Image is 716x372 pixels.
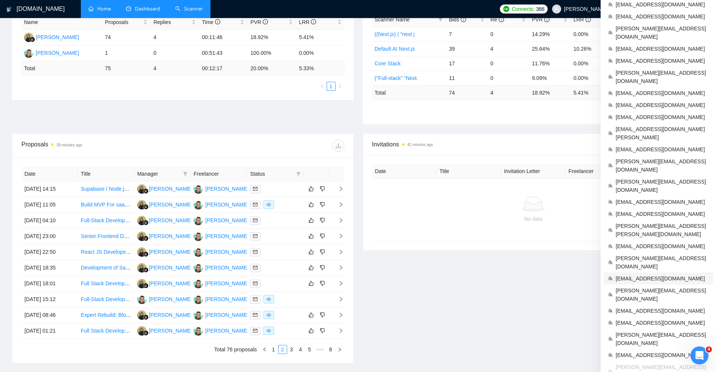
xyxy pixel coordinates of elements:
button: dislike [318,184,327,193]
a: 1 [269,345,278,354]
span: [EMAIL_ADDRESS][DOMAIN_NAME] [616,113,708,121]
div: [PERSON_NAME] [149,279,192,288]
span: team [608,200,613,204]
td: 10.26% [571,41,612,56]
img: gigradar-bm.png [143,315,148,320]
div: [PERSON_NAME] [149,200,192,209]
td: 0 [150,45,199,61]
a: AC[PERSON_NAME] [194,264,248,270]
img: AC [194,184,203,194]
li: Next 5 Pages [314,345,326,354]
a: Core Stack [375,60,401,66]
span: filter [183,172,188,176]
div: [PERSON_NAME] [149,264,192,272]
span: Dashboard [135,6,160,12]
td: 74 [446,85,487,100]
img: AC [194,310,203,320]
span: info-circle [544,17,549,22]
div: [PERSON_NAME] [149,311,192,319]
span: team [608,91,613,95]
div: [PERSON_NAME] [205,200,248,209]
td: 0.00% [296,45,344,61]
td: 11.76% [529,56,570,71]
time: 39 minutes ago [56,143,82,147]
span: Bids [449,17,466,23]
span: [PERSON_NAME][EMAIL_ADDRESS][DOMAIN_NAME] [616,24,708,41]
th: Name [21,15,102,30]
button: dislike [318,279,327,288]
span: like [309,312,314,318]
span: filter [295,168,302,179]
span: [PERSON_NAME][EMAIL_ADDRESS][DOMAIN_NAME] [616,157,708,174]
span: dislike [320,186,325,192]
img: AC [194,247,203,257]
span: download [333,143,344,149]
td: 100.00% [247,45,296,61]
span: team [608,131,613,136]
th: Invitation Letter [501,164,566,179]
span: dislike [320,265,325,271]
span: team [608,260,613,265]
span: team [608,353,613,357]
th: Proposals [102,15,150,30]
div: [PERSON_NAME] [149,327,192,335]
a: 4 [297,345,305,354]
td: 00:12:17 [199,61,247,76]
div: [PERSON_NAME] [205,185,248,193]
span: [EMAIL_ADDRESS][DOMAIN_NAME] [616,45,708,53]
span: [EMAIL_ADDRESS][DOMAIN_NAME] [616,101,708,109]
button: like [307,184,316,193]
li: 1 [327,82,336,91]
td: 17 [446,56,487,71]
img: gigradar-bm.png [143,252,148,257]
span: info-circle [461,17,466,22]
span: LRR [574,17,591,23]
span: like [309,202,314,208]
td: 5.33 % [296,61,344,76]
img: gigradar-bm.png [143,220,148,225]
span: PVR [532,17,549,23]
button: left [318,82,327,91]
div: Proposals [21,140,183,152]
button: dislike [318,232,327,241]
a: Supabase / Node.js / Vercel CRM Automation Developer [81,186,212,192]
img: upwork-logo.png [503,6,509,12]
span: [EMAIL_ADDRESS][DOMAIN_NAME] [616,210,708,218]
span: [PERSON_NAME][EMAIL_ADDRESS][DOMAIN_NAME] [616,331,708,347]
span: [PERSON_NAME][EMAIL_ADDRESS][DOMAIN_NAME] [616,69,708,85]
span: mail [253,297,257,301]
span: team [608,2,613,7]
td: 18.92% [247,30,296,45]
li: 2 [278,345,287,354]
td: 0 [487,27,529,41]
div: [PERSON_NAME] [205,295,248,303]
span: info-circle [263,19,268,24]
a: T[PERSON_NAME] [137,233,192,239]
span: [EMAIL_ADDRESS][DOMAIN_NAME] [616,242,708,250]
span: Replies [153,18,190,26]
span: team [608,30,613,35]
span: team [608,309,613,313]
img: AC [194,279,203,288]
span: ••• [314,345,326,354]
span: dislike [320,202,325,208]
li: 8 [326,345,335,354]
td: 25.64% [529,41,570,56]
div: [PERSON_NAME] [36,33,79,41]
span: [EMAIL_ADDRESS][DOMAIN_NAME] [616,12,708,21]
span: like [309,280,314,286]
span: team [608,103,613,107]
div: [PERSON_NAME] [205,264,248,272]
button: dislike [318,200,327,209]
span: dislike [320,217,325,223]
a: Senior Frontend Developer [81,233,144,239]
a: 2 [279,345,287,354]
span: dashboard [126,6,131,11]
span: user [554,6,559,12]
td: 0.00% [571,71,612,85]
td: 14.29% [529,27,570,41]
button: like [307,216,316,225]
span: like [309,249,314,255]
span: filter [438,17,443,22]
td: 5.41% [296,30,344,45]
